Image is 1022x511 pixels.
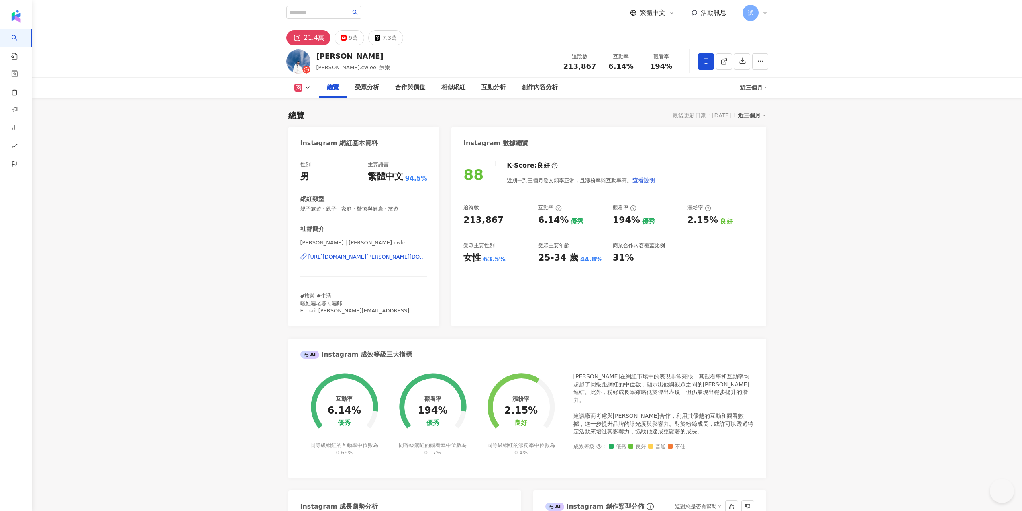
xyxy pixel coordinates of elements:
[571,217,583,226] div: 優秀
[687,214,718,226] div: 2.15%
[11,29,27,60] a: search
[748,8,753,17] span: 試
[349,32,358,43] div: 9萬
[327,83,339,92] div: 總覽
[338,419,351,427] div: 優秀
[613,252,634,264] div: 31%
[580,255,603,264] div: 44.8%
[640,8,665,17] span: 繁體中文
[426,419,439,427] div: 優秀
[538,252,578,264] div: 25-34 歲
[11,138,18,156] span: rise
[613,214,640,226] div: 194%
[424,449,441,456] span: 0.07%
[512,396,529,402] div: 漲粉率
[300,225,324,233] div: 社群簡介
[646,53,677,61] div: 觀看率
[606,53,636,61] div: 互動率
[573,373,754,436] div: [PERSON_NAME]在網紅市場中的表現非常亮眼，其觀看率和互動率均超越了同級距網紅的中位數，顯示出他與觀眾之間的[PERSON_NAME]連結。此外，粉絲成長率雖略低於傑出表現，但仍展現出...
[335,30,364,45] button: 9萬
[522,83,558,92] div: 創作內容分析
[286,30,331,45] button: 21.4萬
[745,504,751,509] span: dislike
[701,9,726,16] span: 活動訊息
[300,195,324,203] div: 網紅類型
[355,83,379,92] div: 受眾分析
[368,170,403,183] div: 繁體中文
[613,242,665,249] div: 商業合作內容覆蓋比例
[336,449,353,456] span: 0.66%
[463,214,504,226] div: 213,867
[424,396,441,402] div: 觀看率
[336,396,353,402] div: 互動率
[628,444,646,450] span: 良好
[10,10,22,23] img: logo icon
[687,204,711,211] div: 漲粉率
[545,503,565,511] div: AI
[300,239,428,246] span: [PERSON_NAME] | [PERSON_NAME].cwlee
[418,405,447,417] div: 194%
[538,214,569,226] div: 6.14%
[673,112,731,119] div: 最後更新日期：[DATE]
[300,205,428,213] span: 親子旅遊 · 親子 · 家庭 · 醫療與健康 · 旅遊
[308,253,428,261] div: [URL][DOMAIN_NAME][PERSON_NAME][DOMAIN_NAME]
[642,217,655,226] div: 優秀
[463,139,528,148] div: Instagram 數據總覽
[729,504,734,509] span: like
[538,204,562,211] div: 互動率
[538,242,569,249] div: 受眾主要年齡
[328,405,361,417] div: 6.14%
[740,81,768,94] div: 近三個月
[300,350,412,359] div: Instagram 成效等級三大指標
[288,110,304,121] div: 總覽
[483,255,506,264] div: 63.5%
[398,442,468,456] div: 同等級網紅的觀看率中位數為
[368,30,403,45] button: 7.3萬
[300,351,320,359] div: AI
[632,172,655,188] button: 查看說明
[609,444,626,450] span: 優秀
[382,32,397,43] div: 7.3萬
[563,62,596,70] span: 213,867
[648,444,666,450] span: 普通
[316,51,390,61] div: [PERSON_NAME]
[463,204,479,211] div: 追蹤數
[368,161,389,168] div: 主要語言
[514,449,528,456] span: 0.4%
[504,405,538,417] div: 2.15%
[352,10,358,15] span: search
[463,242,495,249] div: 受眾主要性別
[650,62,673,70] span: 194%
[300,253,428,261] a: [URL][DOMAIN_NAME][PERSON_NAME][DOMAIN_NAME]
[300,170,309,183] div: 男
[481,83,506,92] div: 互動分析
[990,479,1014,503] iframe: Help Scout Beacon - Open
[668,444,685,450] span: 不佳
[720,217,733,226] div: 良好
[507,172,655,188] div: 近期一到三個月發文頻率正常，且漲粉率與互動率高。
[300,502,378,511] div: Instagram 成長趨勢分析
[300,161,311,168] div: 性別
[486,442,556,456] div: 同等級網紅的漲粉率中位數為
[463,166,483,183] div: 88
[463,252,481,264] div: 女性
[537,161,550,170] div: 良好
[304,32,325,43] div: 21.4萬
[563,53,596,61] div: 追蹤數
[608,62,633,70] span: 6.14%
[738,110,766,121] div: 近三個月
[632,177,655,183] span: 查看說明
[441,83,465,92] div: 相似網紅
[573,444,754,450] div: 成效等級 ：
[300,293,415,321] span: #旅遊 #生活 曬娃曬老婆ㄟ曬郎 E-mail:[PERSON_NAME][EMAIL_ADDRESS][DOMAIN_NAME]
[286,49,310,74] img: KOL Avatar
[613,204,636,211] div: 觀看率
[514,419,527,427] div: 良好
[300,139,378,148] div: Instagram 網紅基本資料
[395,83,425,92] div: 合作與價值
[405,174,428,183] span: 94.5%
[507,161,558,170] div: K-Score :
[545,502,644,511] div: Instagram 創作類型分佈
[316,64,390,70] span: [PERSON_NAME].cwlee, 崇崇
[309,442,379,456] div: 同等級網紅的互動率中位數為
